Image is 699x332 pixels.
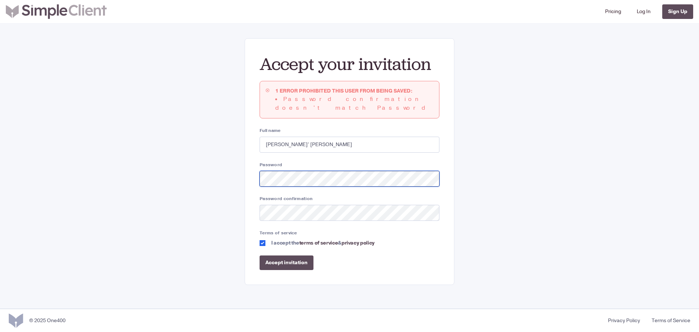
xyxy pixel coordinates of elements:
[260,240,265,246] input: I accept theterms of service&privacy policy
[260,53,439,75] h2: Accept your invitation
[275,95,433,112] li: Password confirmation doesn't match Password
[260,127,439,134] label: Full name
[260,230,439,236] label: Terms of service
[662,4,693,19] a: Sign Up
[341,239,375,246] a: privacy policy
[260,137,439,153] input: Steve Jobs
[260,195,439,202] label: Password confirmation
[299,239,338,246] a: terms of service
[260,255,313,270] input: Accept invitation
[271,239,375,247] div: I accept the &
[634,3,653,20] a: Log In
[602,317,646,324] a: Privacy Policy
[29,317,66,324] div: © 2025 One400
[646,317,690,324] a: Terms of Service
[275,87,433,95] h4: 1 error prohibited this user from being saved:
[260,161,439,168] label: Password
[602,3,624,20] a: Pricing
